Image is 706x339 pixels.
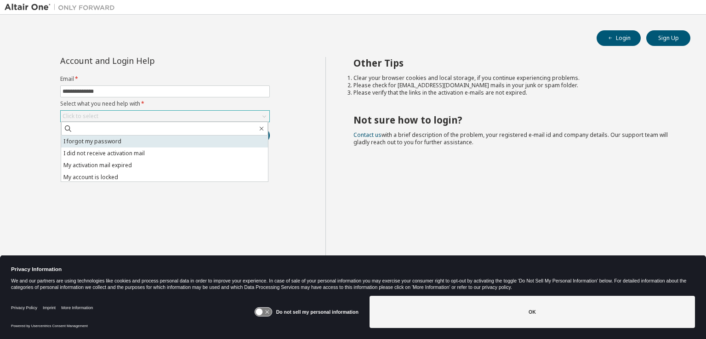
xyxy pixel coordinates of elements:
label: Email [60,75,270,83]
h2: Not sure how to login? [353,114,674,126]
li: Please verify that the links in the activation e-mails are not expired. [353,89,674,96]
li: Clear your browser cookies and local storage, if you continue experiencing problems. [353,74,674,82]
li: I forgot my password [61,136,268,147]
img: Altair One [5,3,120,12]
button: Login [597,30,641,46]
a: Contact us [353,131,381,139]
span: with a brief description of the problem, your registered e-mail id and company details. Our suppo... [353,131,668,146]
div: Click to select [61,111,269,122]
button: Sign Up [646,30,690,46]
label: Select what you need help with [60,100,270,107]
li: Please check for [EMAIL_ADDRESS][DOMAIN_NAME] mails in your junk or spam folder. [353,82,674,89]
div: Account and Login Help [60,57,228,64]
div: Click to select [63,113,98,120]
h2: Other Tips [353,57,674,69]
